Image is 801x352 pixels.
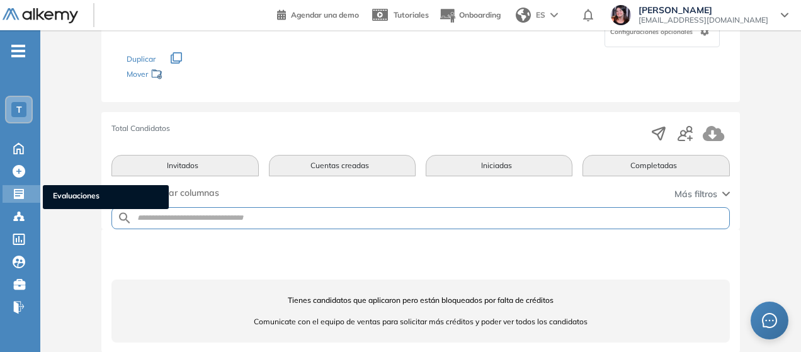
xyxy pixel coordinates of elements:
[53,190,159,204] span: Evaluaciones
[11,50,25,52] i: -
[111,295,729,306] span: Tienes candidatos que aplicaron pero están bloqueados por falta de créditos
[639,15,768,25] span: [EMAIL_ADDRESS][DOMAIN_NAME]
[762,313,778,329] span: message
[3,8,78,24] img: Logo
[394,10,429,20] span: Tutoriales
[111,123,170,134] span: Total Candidatos
[127,64,253,87] div: Mover
[117,210,132,226] img: SEARCH_ALT
[674,188,717,201] span: Más filtros
[610,27,695,37] span: Configuraciones opcionales
[277,6,359,21] a: Agendar una demo
[605,16,720,47] div: Configuraciones opcionales
[459,10,501,20] span: Onboarding
[536,9,545,21] span: ES
[16,105,22,115] span: T
[426,155,572,176] button: Iniciadas
[582,155,729,176] button: Completadas
[111,316,729,327] span: Comunicate con el equipo de ventas para solicitar más créditos y poder ver todos los candidatos
[291,10,359,20] span: Agendar una demo
[674,188,730,201] button: Más filtros
[269,155,416,176] button: Cuentas creadas
[439,2,501,29] button: Onboarding
[639,5,768,15] span: [PERSON_NAME]
[550,13,558,18] img: arrow
[516,8,531,23] img: world
[111,155,258,176] button: Invitados
[127,186,219,200] span: Personalizar columnas
[127,54,156,64] span: Duplicar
